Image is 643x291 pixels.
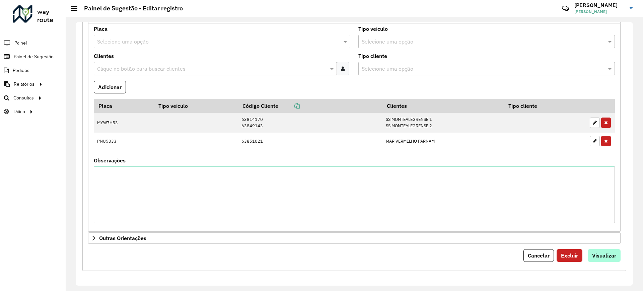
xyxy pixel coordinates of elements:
td: MAR VERMELHO PARNAM [382,133,504,150]
label: Clientes [94,52,114,60]
span: Consultas [13,94,34,101]
span: Painel [14,40,27,47]
span: Cancelar [528,252,550,259]
th: Tipo cliente [504,99,586,113]
div: Pre-Roteirização AS / Orientações [88,23,621,232]
button: Cancelar [523,249,554,262]
label: Observações [94,156,126,164]
span: [PERSON_NAME] [574,9,625,15]
td: 63814170 63849143 [238,113,382,133]
button: Visualizar [588,249,621,262]
button: Adicionar [94,81,126,93]
th: Código Cliente [238,99,382,113]
span: Tático [13,108,25,115]
span: Outras Orientações [99,235,146,241]
th: Clientes [382,99,504,113]
th: Tipo veículo [154,99,238,113]
td: 63851021 [238,133,382,150]
span: Pedidos [13,67,29,74]
span: Relatórios [14,81,34,88]
td: SS MONTEALEGRENSE 1 SS MONTEALEGRENSE 2 [382,113,504,133]
a: Copiar [278,102,300,109]
button: Excluir [557,249,582,262]
label: Tipo veículo [358,25,388,33]
h3: [PERSON_NAME] [574,2,625,8]
h2: Painel de Sugestão - Editar registro [77,5,183,12]
span: Excluir [561,252,578,259]
label: Placa [94,25,108,33]
label: Tipo cliente [358,52,387,60]
th: Placa [94,99,154,113]
a: Outras Orientações [88,232,621,244]
span: Visualizar [592,252,616,259]
td: PNU5033 [94,133,154,150]
span: Painel de Sugestão [14,53,54,60]
td: MYW7H53 [94,113,154,133]
a: Contato Rápido [558,1,573,16]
